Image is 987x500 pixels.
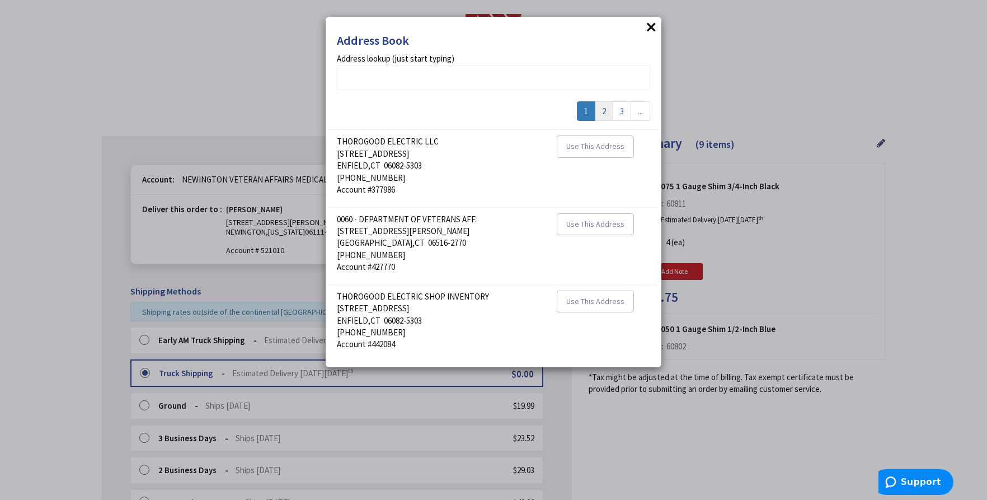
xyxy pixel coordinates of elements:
div: , [328,213,548,273]
span: Address lookup (just start typing) [337,53,650,64]
a: 1 [577,101,595,121]
span: [PHONE_NUMBER] [337,250,405,260]
span: [PHONE_NUMBER] [337,327,405,338]
h4: Address Book [337,34,650,47]
span: Use This Address [566,219,624,229]
a: 2 [595,101,613,121]
span: ENFIELD [337,315,368,326]
span: 06082-5303 [384,315,422,326]
span: 442084 [372,339,395,349]
span: Account # [337,339,372,349]
iframe: Opens a widget where you can find more information [878,469,953,497]
a: ... [631,101,650,121]
span: 06516-2770 [428,237,466,248]
span: 0060 - DEPARTMENT OF VETERANS AFF. [337,214,477,225]
button: × [643,18,660,35]
span: THOROGOOD ELECTRIC LLC [337,136,439,147]
div: , [328,291,548,351]
span: CT [415,237,425,248]
button: Use This Address [557,291,634,313]
button: Use This Address [557,135,634,158]
span: 427770 [372,261,395,272]
span: [STREET_ADDRESS] [337,303,409,314]
span: [GEOGRAPHIC_DATA] [337,237,412,248]
span: Use This Address [566,141,624,151]
span: [STREET_ADDRESS] [337,148,409,159]
span: CT [370,315,380,326]
span: Account # [337,184,372,195]
span: [PHONE_NUMBER] [337,172,405,183]
span: ENFIELD [337,160,368,171]
span: 377986 [372,184,395,195]
span: THOROGOOD ELECTRIC SHOP INVENTORY [337,291,489,302]
span: [STREET_ADDRESS][PERSON_NAME] [337,226,469,236]
span: 06082-5303 [384,160,422,171]
span: Account # [337,261,372,272]
a: 3 [613,101,631,121]
span: CT [370,160,380,171]
button: Use This Address [557,213,634,236]
span: Use This Address [566,296,624,306]
div: , [328,135,548,195]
